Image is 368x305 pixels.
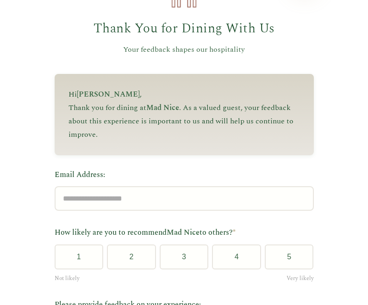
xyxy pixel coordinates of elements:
[146,102,179,113] span: Mad Nice
[55,227,314,239] label: How likely are you to recommend to others?
[69,101,300,141] p: Thank you for dining at . As a valued guest, your feedback about this experience is important to ...
[55,169,314,181] label: Email Address:
[167,227,200,238] span: Mad Nice
[55,244,104,269] button: 1
[212,244,261,269] button: 4
[265,244,314,269] button: 5
[55,274,80,283] span: Not likely
[107,244,156,269] button: 2
[77,89,140,100] span: [PERSON_NAME]
[160,244,209,269] button: 3
[287,274,314,283] span: Very likely
[55,44,314,56] p: Your feedback shapes our hospitality
[69,88,300,101] p: Hi ,
[55,18,314,39] h1: Thank You for Dining With Us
